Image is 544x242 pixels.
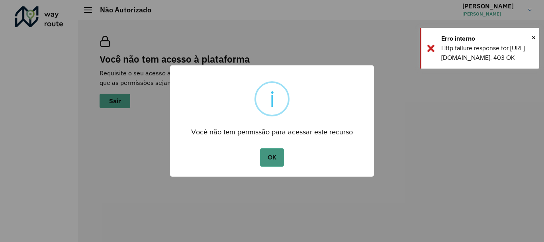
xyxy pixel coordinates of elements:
span: × [532,31,536,43]
div: i [270,83,275,115]
div: Erro interno [441,34,533,43]
div: Você não tem permissão para acessar este recurso [170,120,374,138]
div: Http failure response for [URL][DOMAIN_NAME]: 403 OK [441,43,533,63]
button: OK [260,148,284,167]
button: Close [532,31,536,43]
